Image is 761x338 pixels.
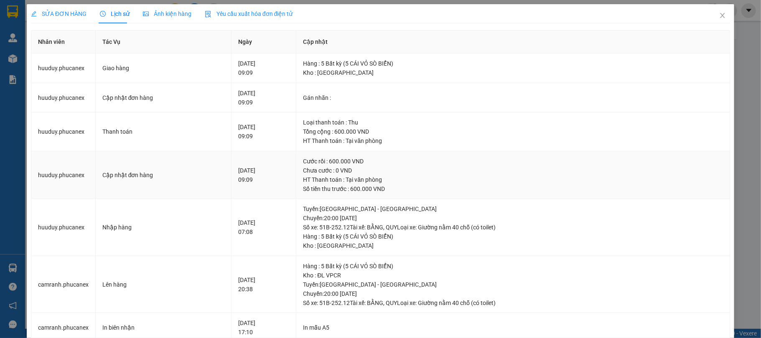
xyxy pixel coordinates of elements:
[102,93,224,102] div: Cập nhật đơn hàng
[102,323,224,332] div: In biên nhận
[296,30,730,53] th: Cập nhật
[238,218,289,236] div: [DATE] 07:08
[303,68,723,77] div: Kho : [GEOGRAPHIC_DATA]
[303,232,723,241] div: Hàng : 5 Bất kỳ (5 CÁI VỎ SÒ BIỂN)
[102,223,224,232] div: Nhập hàng
[205,11,211,18] img: icon
[303,157,723,166] div: Cước rồi : 600.000 VND
[31,256,96,313] td: camranh.phucanex
[143,11,149,17] span: picture
[238,89,289,107] div: [DATE] 09:09
[96,30,232,53] th: Tác Vụ
[100,10,130,17] span: Lịch sử
[31,53,96,83] td: huuduy.phucanex
[303,175,723,184] div: HT Thanh toán : Tại văn phòng
[303,118,723,127] div: Loại thanh toán : Thu
[719,12,726,19] span: close
[31,11,37,17] span: edit
[232,30,296,53] th: Ngày
[303,136,723,145] div: HT Thanh toán : Tại văn phòng
[31,151,96,199] td: huuduy.phucanex
[303,93,723,102] div: Gán nhãn :
[31,30,96,53] th: Nhân viên
[238,122,289,141] div: [DATE] 09:09
[31,199,96,256] td: huuduy.phucanex
[31,10,87,17] span: SỬA ĐƠN HÀNG
[303,262,723,271] div: Hàng : 5 Bất kỳ (5 CÁI VỎ SÒ BIỂN)
[303,59,723,68] div: Hàng : 5 Bất kỳ (5 CÁI VỎ SÒ BIỂN)
[711,4,734,28] button: Close
[100,11,106,17] span: clock-circle
[238,59,289,77] div: [DATE] 09:09
[303,241,723,250] div: Kho : [GEOGRAPHIC_DATA]
[303,184,723,193] div: Số tiền thu trước : 600.000 VND
[102,170,224,180] div: Cập nhật đơn hàng
[238,166,289,184] div: [DATE] 09:09
[303,166,723,175] div: Chưa cước : 0 VND
[102,280,224,289] div: Lên hàng
[31,112,96,151] td: huuduy.phucanex
[303,204,723,232] div: Tuyến : [GEOGRAPHIC_DATA] - [GEOGRAPHIC_DATA] Chuyến: 20:00 [DATE] Số xe: 51B-252.12 Tài xế: BẰNG...
[238,318,289,337] div: [DATE] 17:10
[303,271,723,280] div: Kho : ĐL VPCR
[303,127,723,136] div: Tổng cộng : 600.000 VND
[102,64,224,73] div: Giao hàng
[205,10,293,17] span: Yêu cầu xuất hóa đơn điện tử
[303,323,723,332] div: In mẫu A5
[238,275,289,294] div: [DATE] 20:38
[102,127,224,136] div: Thanh toán
[303,280,723,308] div: Tuyến : [GEOGRAPHIC_DATA] - [GEOGRAPHIC_DATA] Chuyến: 20:00 [DATE] Số xe: 51B-252.12 Tài xế: BẰNG...
[143,10,191,17] span: Ảnh kiện hàng
[31,83,96,113] td: huuduy.phucanex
